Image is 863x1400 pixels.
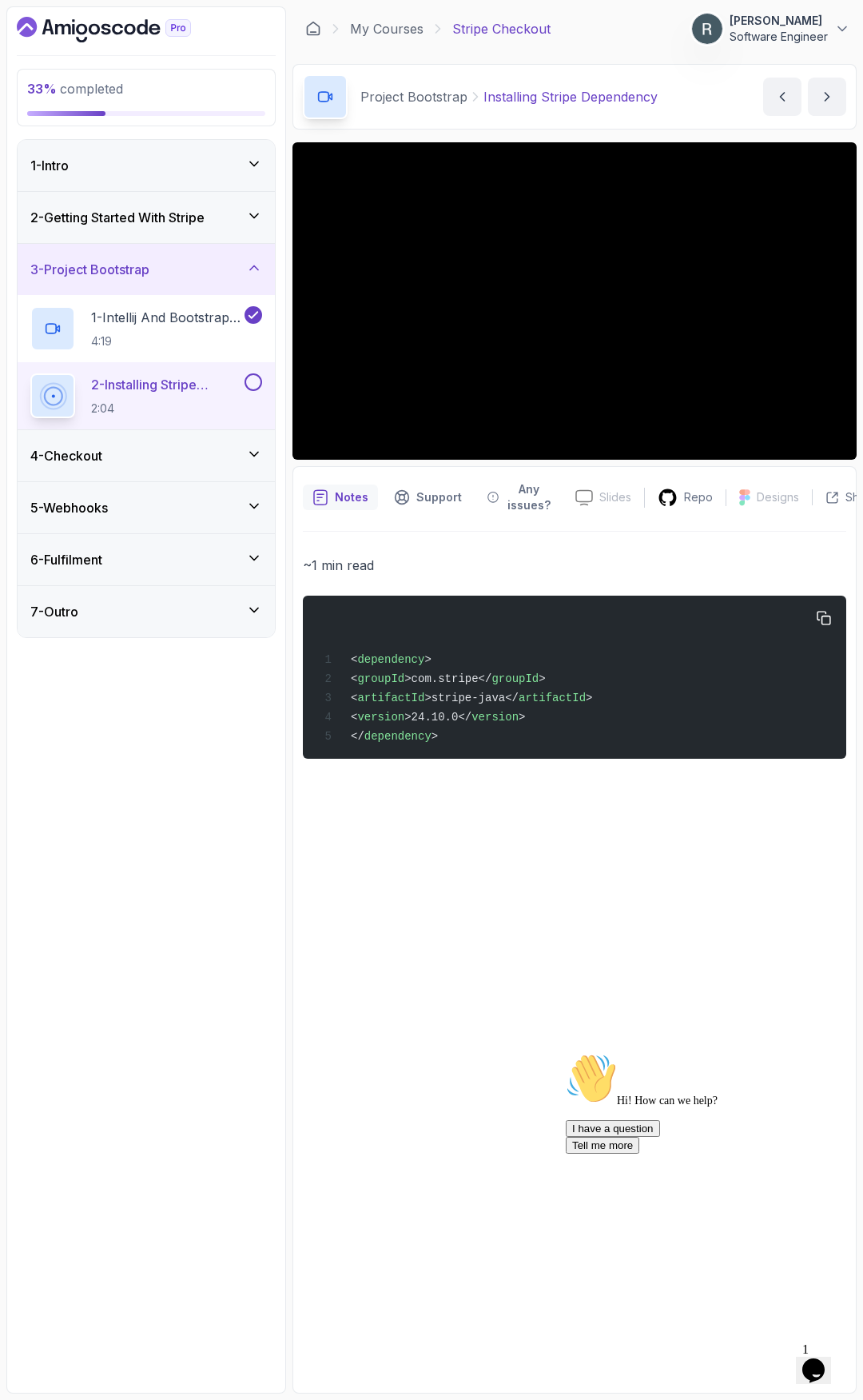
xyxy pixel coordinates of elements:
[730,29,828,45] p: Software Engineer
[424,653,431,666] span: >
[519,711,525,724] span: >
[18,482,275,533] button: 5-Webhooks
[404,672,491,685] span: >com.stripe</
[27,81,57,97] span: 33 %
[559,1047,847,1328] iframe: chat widget
[599,489,631,505] p: Slides
[18,534,275,585] button: 6-Fulfilment
[357,692,424,704] span: artifactId
[351,672,357,685] span: <
[292,142,857,460] iframe: 2- Installing Stripe Dependency
[808,78,846,116] button: next content
[351,653,357,666] span: <
[491,672,539,685] span: groupId
[91,333,241,349] p: 4:19
[305,21,321,37] a: Dashboard
[519,692,586,704] span: artifactId
[692,14,722,44] img: user profile image
[18,244,275,295] button: 3-Project Bootstrap
[586,692,592,704] span: >
[796,1336,847,1384] iframe: chat widget
[478,477,563,518] button: Feedback button
[539,672,545,685] span: >
[364,730,431,743] span: dependency
[351,711,357,724] span: <
[351,730,364,743] span: </
[6,90,80,107] button: Tell me more
[18,430,275,481] button: 4-Checkout
[360,87,467,106] p: Project Bootstrap
[17,17,228,42] a: Dashboard
[416,489,462,505] p: Support
[91,308,241,327] p: 1 - Intellij And Bootstrap Project
[350,19,424,38] a: My Courses
[6,74,101,90] button: I have a question
[91,375,241,394] p: 2 - Installing Stripe Dependency
[30,602,78,621] h3: 7 - Outro
[30,373,262,418] button: 2-Installing Stripe Dependency2:04
[30,156,69,175] h3: 1 - Intro
[303,477,378,518] button: notes button
[18,192,275,243] button: 2-Getting Started With Stripe
[30,498,108,517] h3: 5 - Webhooks
[763,78,801,116] button: previous content
[6,48,158,60] span: Hi! How can we help?
[6,6,58,58] img: :wave:
[30,446,102,465] h3: 4 - Checkout
[30,550,102,569] h3: 6 - Fulfilment
[505,481,553,513] p: Any issues?
[91,401,241,417] p: 2:04
[684,489,713,505] p: Repo
[384,477,471,518] button: Support button
[30,260,149,279] h3: 3 - Project Bootstrap
[6,6,294,107] div: 👋Hi! How can we help?I have a questionTell me more
[404,711,471,724] span: >24.10.0</
[424,692,519,704] span: >stripe-java</
[30,208,205,227] h3: 2 - Getting Started With Stripe
[357,672,404,685] span: groupId
[335,489,368,505] p: Notes
[303,554,846,576] p: ~1 min read
[471,711,519,724] span: version
[357,711,404,724] span: version
[18,586,275,637] button: 7-Outro
[27,81,123,97] span: completed
[645,488,726,508] a: Repo
[730,13,828,29] p: [PERSON_NAME]
[431,730,438,743] span: >
[30,306,262,351] button: 1-Intellij And Bootstrap Project4:19
[691,13,850,45] button: user profile image[PERSON_NAME]Software Engineer
[757,489,799,505] p: Designs
[351,692,357,704] span: <
[357,653,424,666] span: dependency
[452,19,551,38] p: Stripe Checkout
[18,140,275,191] button: 1-Intro
[483,87,658,106] p: Installing Stripe Dependency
